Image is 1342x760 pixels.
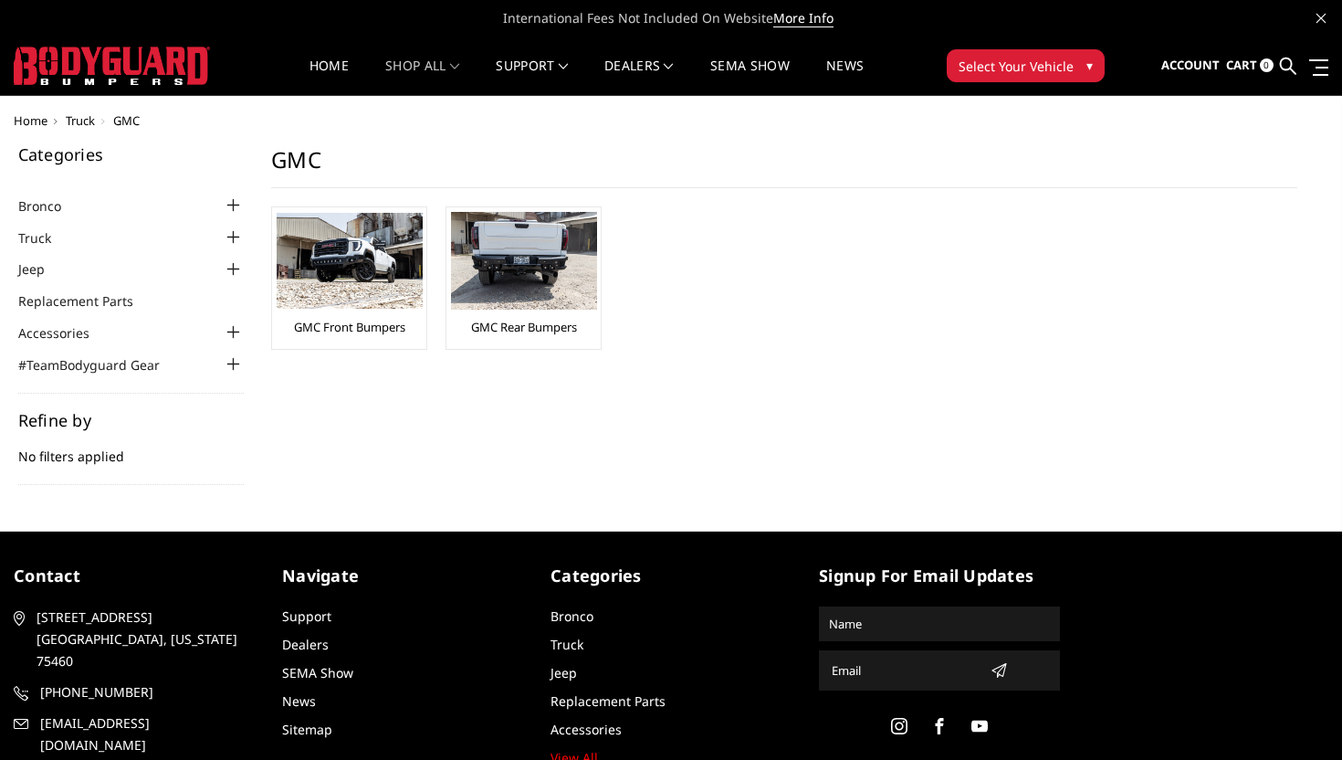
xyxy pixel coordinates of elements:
[282,607,331,625] a: Support
[550,664,577,681] a: Jeep
[710,59,790,95] a: SEMA Show
[282,564,523,588] h5: Navigate
[18,146,245,163] h5: Categories
[14,564,255,588] h5: contact
[18,291,156,311] a: Replacement Parts
[947,49,1105,82] button: Select Your Vehicle
[40,712,252,756] span: [EMAIL_ADDRESS][DOMAIN_NAME]
[550,607,593,625] a: Bronco
[550,721,622,738] a: Accessories
[14,112,47,129] a: Home
[550,692,666,710] a: Replacement Parts
[66,112,95,129] a: Truck
[826,59,864,95] a: News
[550,636,583,653] a: Truck
[385,59,459,95] a: shop all
[496,59,568,95] a: Support
[1226,41,1274,90] a: Cart 0
[40,681,252,703] span: [PHONE_NUMBER]
[1086,56,1093,75] span: ▾
[18,228,74,248] a: Truck
[773,9,834,27] a: More Info
[819,564,1060,588] h5: signup for email updates
[18,323,112,343] a: Accessories
[282,721,332,738] a: Sitemap
[14,681,255,703] a: [PHONE_NUMBER]
[604,59,674,95] a: Dealers
[18,412,245,485] div: No filters applied
[14,47,210,85] img: BODYGUARD BUMPERS
[282,636,329,653] a: Dealers
[18,259,68,279] a: Jeep
[271,146,1297,188] h1: GMC
[959,57,1074,76] span: Select Your Vehicle
[550,564,792,588] h5: Categories
[37,607,248,672] span: [STREET_ADDRESS] [GEOGRAPHIC_DATA], [US_STATE] 75460
[282,664,353,681] a: SEMA Show
[309,59,349,95] a: Home
[18,412,245,428] h5: Refine by
[1161,41,1220,90] a: Account
[282,692,316,710] a: News
[1226,57,1257,73] span: Cart
[294,319,405,335] a: GMC Front Bumpers
[822,609,1057,639] input: Name
[824,656,983,685] input: Email
[1260,58,1274,72] span: 0
[18,355,183,375] a: #TeamBodyguard Gear
[1161,57,1220,73] span: Account
[14,712,255,756] a: [EMAIL_ADDRESS][DOMAIN_NAME]
[18,196,84,216] a: Bronco
[471,319,577,335] a: GMC Rear Bumpers
[113,112,140,129] span: GMC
